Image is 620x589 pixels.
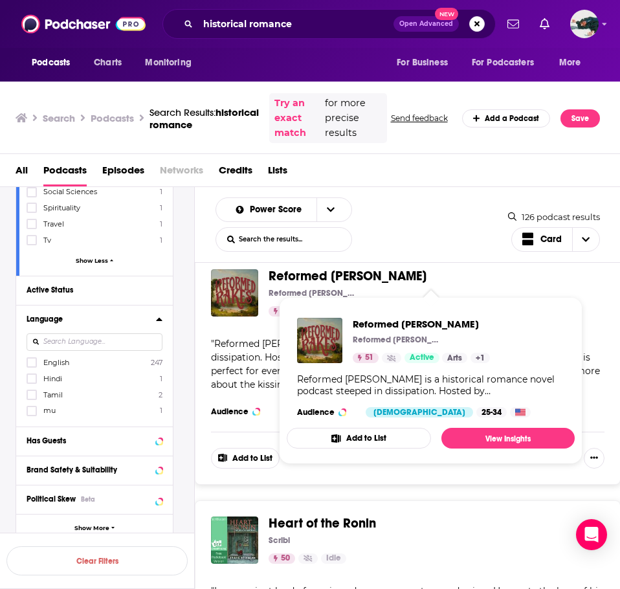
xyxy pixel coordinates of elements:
[102,159,144,186] a: Episodes
[16,514,173,543] button: Show More
[211,338,600,390] span: " "
[570,10,599,38] img: User Profile
[76,257,108,264] span: Show Less
[27,311,156,327] button: Language
[216,197,352,222] h2: Choose List sort
[81,495,95,504] div: Beta
[43,203,80,212] span: Spirituality
[404,353,439,363] a: Active
[160,374,162,383] span: 1
[219,159,252,186] a: Credits
[393,16,459,32] button: Open AdvancedNew
[269,517,376,531] a: Heart of the Ronin
[43,374,62,383] span: Hindi
[149,106,259,131] a: Search Results:historical romance
[269,553,295,564] a: 50
[472,54,534,72] span: For Podcasters
[365,351,373,364] span: 51
[160,236,162,245] span: 1
[387,113,452,124] button: Send feedback
[269,515,376,531] span: Heart of the Ronin
[43,219,64,228] span: Travel
[27,282,162,298] button: Active Status
[27,257,162,264] button: Show Less
[211,406,269,417] h3: Audience
[353,335,440,345] p: Reformed [PERSON_NAME]
[211,269,258,317] img: Reformed Rakes
[16,159,28,186] a: All
[27,436,151,445] div: Has Guests
[214,338,357,350] span: Reformed [PERSON_NAME] is a
[316,198,344,221] button: open menu
[269,535,290,546] p: Scribl
[268,159,287,186] span: Lists
[511,227,601,252] button: Choose View
[570,10,599,38] button: Show profile menu
[149,106,259,131] span: historical romance
[94,54,122,72] span: Charts
[321,553,346,564] a: Idle
[224,205,317,214] button: open menu
[32,54,70,72] span: Podcasts
[27,495,76,504] span: Political Skew
[151,358,162,367] span: 247
[502,13,524,35] a: Show notifications dropdown
[149,106,259,131] div: Search Results:
[85,50,129,75] a: Charts
[43,236,51,245] span: Tv
[297,373,564,397] div: Reformed [PERSON_NAME] is a historical romance novel podcast steeped in dissipation. Hosted by [P...
[471,353,490,363] a: +1
[43,358,69,367] span: English
[198,14,393,34] input: Search podcasts, credits, & more...
[211,517,258,564] a: Heart of the Ronin
[550,50,597,75] button: open menu
[43,390,63,399] span: Tamil
[74,525,109,532] span: Show More
[281,552,290,565] span: 50
[297,318,342,363] img: Reformed Rakes
[441,428,575,449] a: View Insights
[160,187,162,196] span: 1
[145,54,191,72] span: Monitoring
[27,285,154,294] div: Active Status
[43,406,56,415] span: mu
[27,432,162,449] button: Has Guests
[535,13,555,35] a: Show notifications dropdown
[162,9,496,39] div: Search podcasts, credits, & more...
[269,269,426,283] a: Reformed [PERSON_NAME]
[508,212,600,222] div: 126 podcast results
[397,54,448,72] span: For Business
[160,219,162,228] span: 1
[27,491,162,507] button: Political SkewBeta
[353,318,490,330] a: Reformed Rakes
[325,96,382,140] span: for more precise results
[353,318,490,330] span: Reformed [PERSON_NAME]
[584,448,604,469] button: Show More Button
[211,448,280,469] button: Add to List
[27,333,162,351] input: Search Language...
[27,465,151,474] div: Brand Safety & Suitability
[559,54,581,72] span: More
[160,203,162,212] span: 1
[560,109,600,128] button: Save
[43,112,75,124] h3: Search
[476,407,507,417] div: 25-34
[43,159,87,186] a: Podcasts
[269,268,426,284] span: Reformed [PERSON_NAME]
[27,461,162,478] a: Brand Safety & Suitability
[269,306,294,317] a: 51
[160,406,162,415] span: 1
[21,12,146,36] img: Podchaser - Follow, Share and Rate Podcasts
[27,315,148,324] div: Language
[388,50,464,75] button: open menu
[136,50,208,75] button: open menu
[250,205,306,214] span: Power Score
[274,96,322,140] a: Try an exact match
[326,552,341,565] span: Idle
[353,353,379,363] a: 51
